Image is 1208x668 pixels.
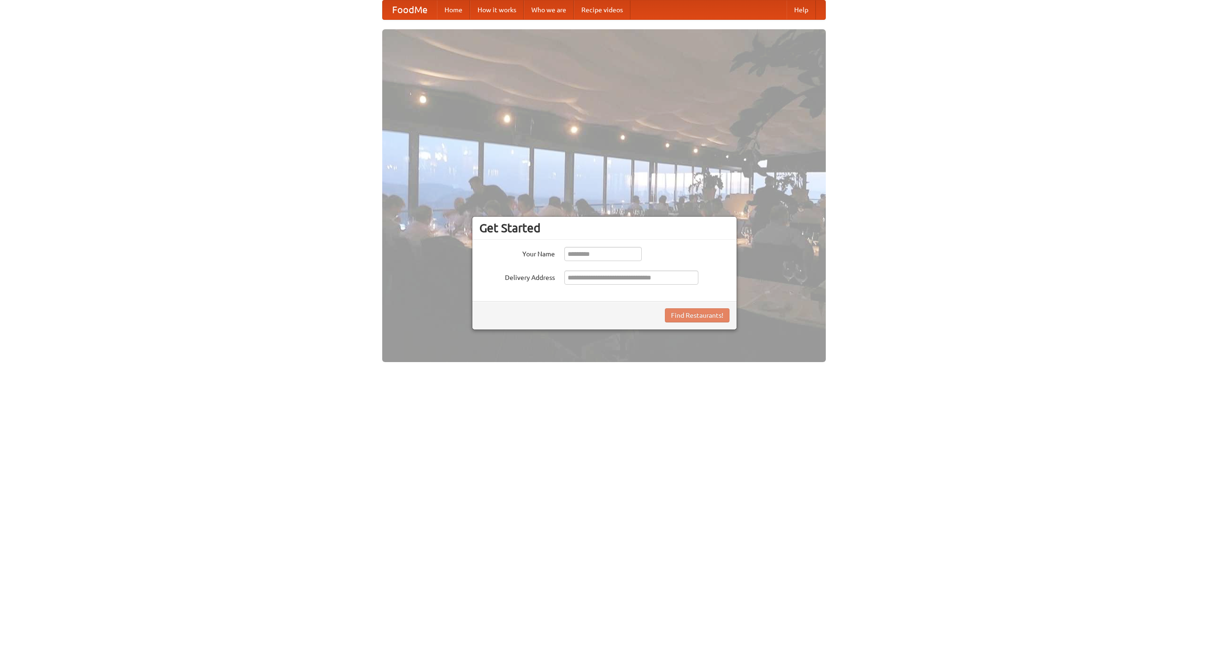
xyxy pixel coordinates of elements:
label: Your Name [479,247,555,259]
a: FoodMe [383,0,437,19]
a: Help [787,0,816,19]
a: Who we are [524,0,574,19]
a: How it works [470,0,524,19]
a: Home [437,0,470,19]
h3: Get Started [479,221,730,235]
label: Delivery Address [479,271,555,282]
a: Recipe videos [574,0,630,19]
button: Find Restaurants! [665,308,730,322]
